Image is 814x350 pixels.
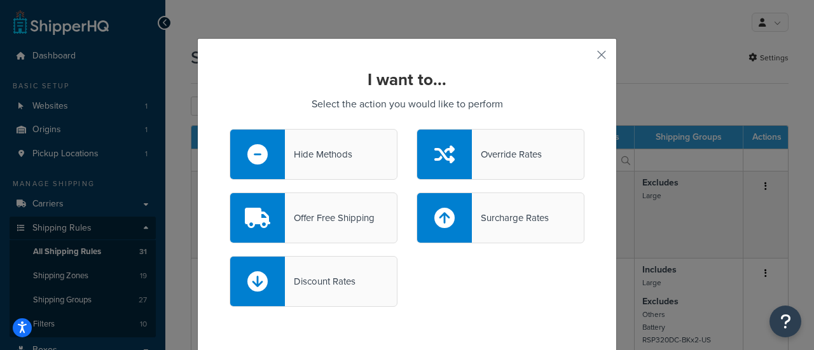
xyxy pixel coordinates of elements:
div: Hide Methods [285,145,352,163]
strong: I want to... [368,67,446,91]
div: Surcharge Rates [472,209,549,227]
div: Override Rates [472,145,542,163]
p: Select the action you would like to perform [230,95,584,113]
div: Discount Rates [285,273,355,290]
div: Offer Free Shipping [285,209,375,227]
button: Open Resource Center [769,306,801,337]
